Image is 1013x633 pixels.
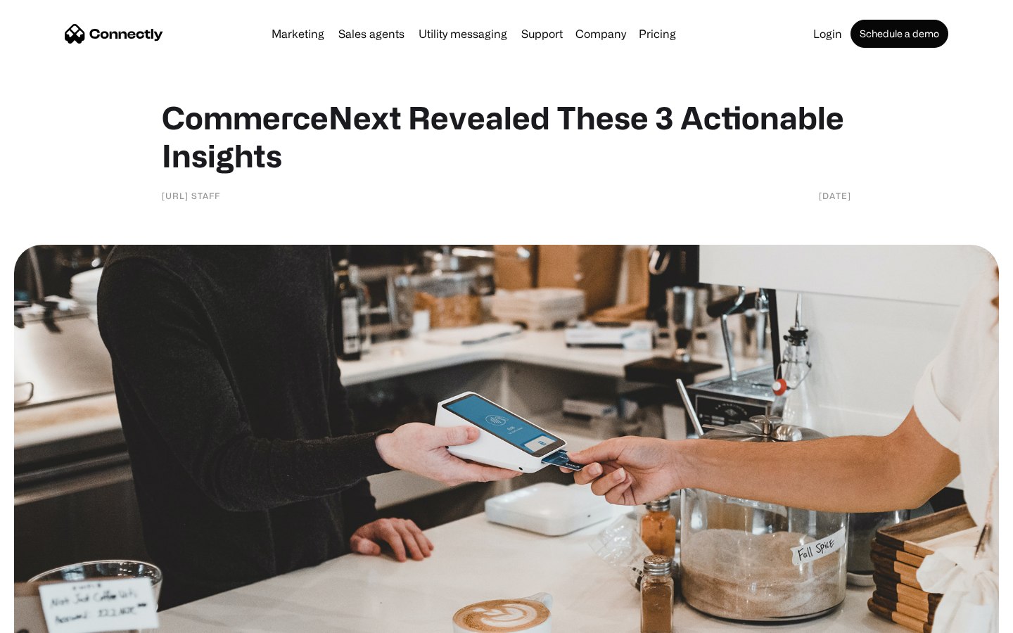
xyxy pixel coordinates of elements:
[28,608,84,628] ul: Language list
[14,608,84,628] aside: Language selected: English
[516,28,568,39] a: Support
[571,24,630,44] div: Company
[633,28,682,39] a: Pricing
[819,188,851,203] div: [DATE]
[162,188,220,203] div: [URL] Staff
[413,28,513,39] a: Utility messaging
[575,24,626,44] div: Company
[850,20,948,48] a: Schedule a demo
[65,23,163,44] a: home
[162,98,851,174] h1: CommerceNext Revealed These 3 Actionable Insights
[333,28,410,39] a: Sales agents
[266,28,330,39] a: Marketing
[808,28,848,39] a: Login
